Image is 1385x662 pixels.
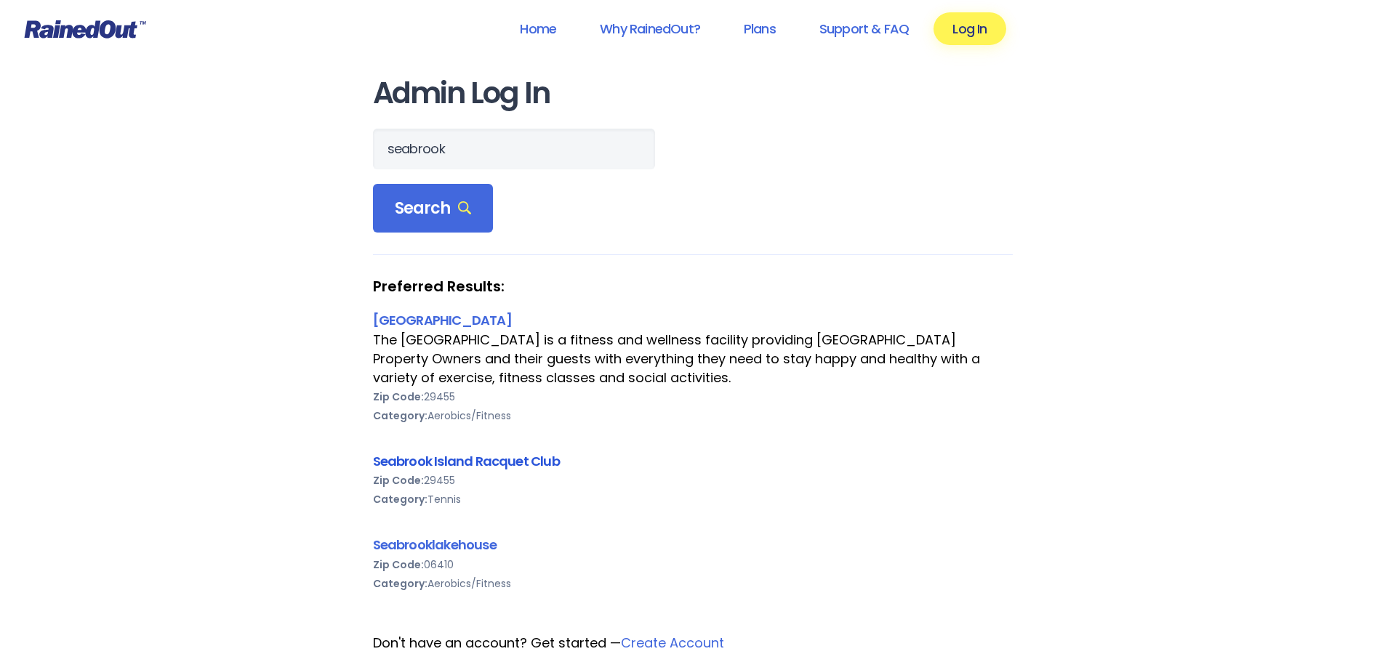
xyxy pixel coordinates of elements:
[373,557,424,572] b: Zip Code:
[621,634,724,652] a: Create Account
[373,408,427,423] b: Category:
[373,492,427,506] b: Category:
[373,535,1013,554] div: Seabrooklakehouse
[373,77,1013,110] h1: Admin Log In
[373,576,427,591] b: Category:
[373,473,424,488] b: Zip Code:
[373,451,1013,471] div: Seabrook Island Racquet Club
[373,310,1013,330] div: [GEOGRAPHIC_DATA]
[373,184,494,233] div: Search
[373,129,655,169] input: Search Orgs…
[373,277,1013,296] strong: Preferred Results:
[373,389,424,404] b: Zip Code:
[373,452,560,470] a: Seabrook Island Racquet Club
[373,490,1013,509] div: Tennis
[373,471,1013,490] div: 29455
[373,555,1013,574] div: 06410
[581,12,719,45] a: Why RainedOut?
[373,536,497,554] a: Seabrooklakehouse
[373,574,1013,593] div: Aerobics/Fitness
[373,406,1013,425] div: Aerobics/Fitness
[934,12,1005,45] a: Log In
[373,331,1013,387] div: The [GEOGRAPHIC_DATA] is a fitness and wellness facility providing [GEOGRAPHIC_DATA] Property Own...
[501,12,575,45] a: Home
[373,311,512,329] a: [GEOGRAPHIC_DATA]
[725,12,795,45] a: Plans
[373,387,1013,406] div: 29455
[800,12,928,45] a: Support & FAQ
[395,198,472,219] span: Search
